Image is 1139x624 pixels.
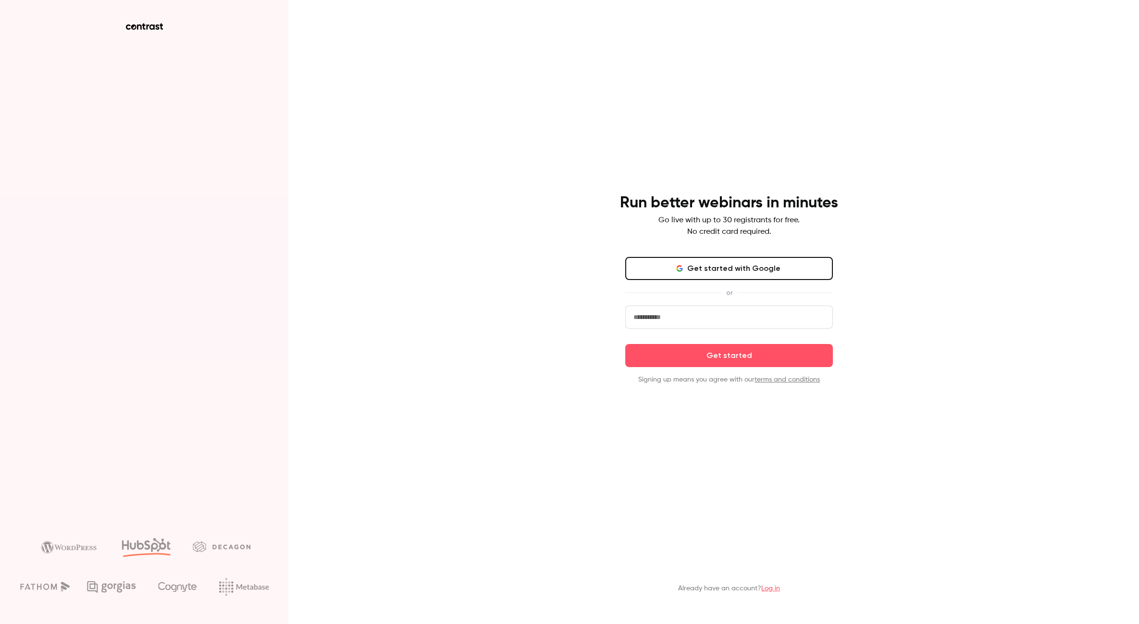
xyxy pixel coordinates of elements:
a: terms and conditions [755,376,820,383]
button: Get started with Google [625,257,833,280]
p: Go live with up to 30 registrants for free. No credit card required. [658,215,800,238]
img: decagon [193,541,250,552]
a: Log in [761,585,780,592]
h4: Run better webinars in minutes [620,193,838,213]
span: or [721,288,737,298]
button: Get started [625,344,833,367]
p: Already have an account? [678,584,780,593]
p: Signing up means you agree with our [625,375,833,384]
